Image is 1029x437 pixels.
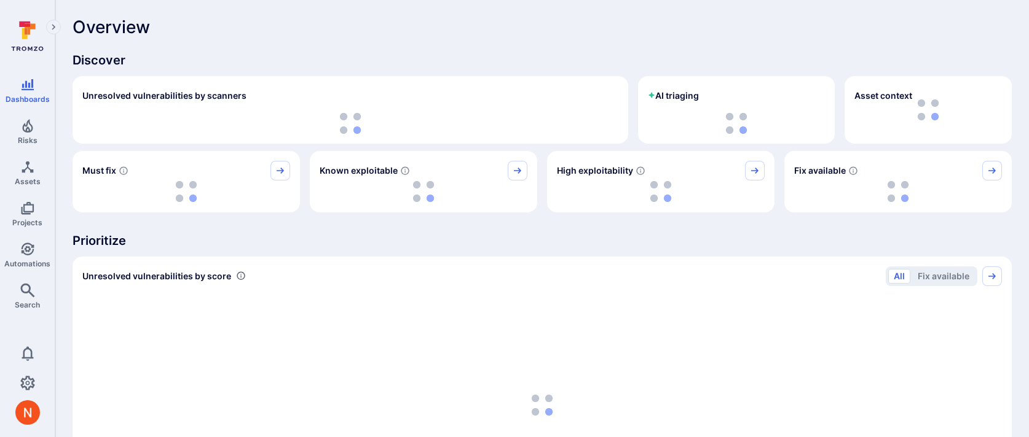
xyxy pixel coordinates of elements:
[726,113,747,134] img: Loading...
[848,166,858,176] svg: Vulnerabilities with fix available
[532,395,553,416] img: Loading...
[400,166,410,176] svg: Confirmed exploitable by KEV
[18,136,37,145] span: Risks
[888,181,909,202] img: Loading...
[82,90,246,102] h2: Unresolved vulnerabilities by scanners
[4,259,50,268] span: Automations
[6,95,50,104] span: Dashboards
[648,113,825,134] div: loading spinner
[73,151,300,212] div: Must fix
[557,180,765,203] div: loading spinner
[82,113,618,134] div: loading spinner
[648,90,699,102] h2: AI triaging
[73,17,150,37] span: Overview
[320,164,398,177] span: Known exploitable
[794,164,846,177] span: Fix available
[82,164,116,177] span: Must fix
[413,181,434,202] img: Loading...
[119,166,128,176] svg: Risk score >=40 , missed SLA
[82,270,231,282] span: Unresolved vulnerabilities by score
[340,113,361,134] img: Loading...
[73,52,1012,69] span: Discover
[236,269,246,282] div: Number of vulnerabilities in status 'Open' 'Triaged' and 'In process' grouped by score
[547,151,775,212] div: High exploitability
[912,269,975,284] button: Fix available
[49,22,58,33] i: Expand navigation menu
[15,177,41,186] span: Assets
[636,166,645,176] svg: EPSS score ≥ 0.7
[82,180,290,203] div: loading spinner
[854,90,912,102] span: Asset context
[73,232,1012,249] span: Prioritize
[320,180,527,203] div: loading spinner
[310,151,537,212] div: Known exploitable
[15,300,40,309] span: Search
[15,400,40,425] img: ACg8ocIprwjrgDQnDsNSk9Ghn5p5-B8DpAKWoJ5Gi9syOE4K59tr4Q=s96-c
[15,400,40,425] div: Neeren Patki
[888,269,910,284] button: All
[557,164,633,177] span: High exploitability
[176,181,197,202] img: Loading...
[12,218,42,227] span: Projects
[794,180,1002,203] div: loading spinner
[650,181,671,202] img: Loading...
[784,151,1012,212] div: Fix available
[46,20,61,34] button: Expand navigation menu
